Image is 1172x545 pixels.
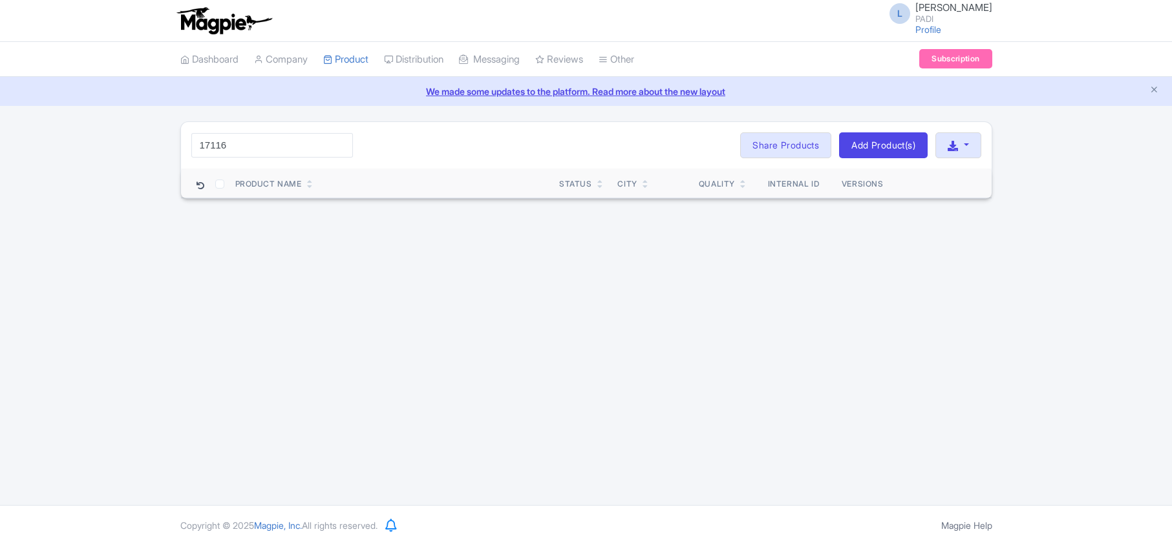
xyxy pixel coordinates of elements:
a: Profile [915,24,941,35]
a: Add Product(s) [839,132,928,158]
small: PADI [915,15,992,23]
a: L [PERSON_NAME] PADI [882,3,992,23]
img: logo-ab69f6fb50320c5b225c76a69d11143b.png [174,6,274,35]
a: Company [254,42,308,77]
a: Reviews [535,42,583,77]
th: Internal ID [756,169,831,198]
span: [PERSON_NAME] [915,1,992,14]
div: Quality [699,178,735,190]
a: Magpie Help [941,520,992,531]
input: Search product name, city, or interal id [191,133,353,158]
div: Status [559,178,592,190]
a: Dashboard [180,42,239,77]
div: Product Name [235,178,302,190]
a: Subscription [919,49,992,68]
a: Other [599,42,634,77]
th: Versions [831,169,894,198]
a: Messaging [459,42,520,77]
span: Magpie, Inc. [254,520,302,531]
a: Product [323,42,368,77]
span: L [890,3,910,24]
div: Copyright © 2025 All rights reserved. [173,519,385,532]
div: City [617,178,637,190]
a: We made some updates to the platform. Read more about the new layout [8,85,1164,98]
a: Share Products [740,132,831,158]
button: Close announcement [1149,83,1159,98]
a: Distribution [384,42,443,77]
